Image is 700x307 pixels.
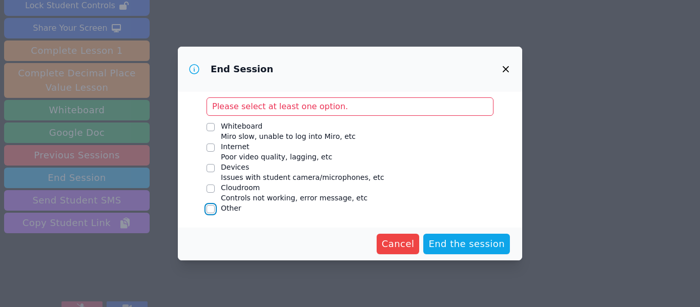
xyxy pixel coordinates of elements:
[211,63,273,75] h3: End Session
[221,182,367,193] div: Cloudroom
[428,237,505,251] span: End the session
[221,141,332,152] div: Internet
[221,173,384,181] span: Issues with student camera/microphones, etc
[221,203,241,213] div: Other
[377,234,420,254] button: Cancel
[221,194,367,202] span: Controls not working, error message, etc
[212,101,348,111] span: Please select at least one option.
[423,234,510,254] button: End the session
[221,121,356,131] div: Whiteboard
[221,132,356,140] span: Miro slow, unable to log into Miro, etc
[221,162,384,172] div: Devices
[382,237,415,251] span: Cancel
[221,153,332,161] span: Poor video quality, lagging, etc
